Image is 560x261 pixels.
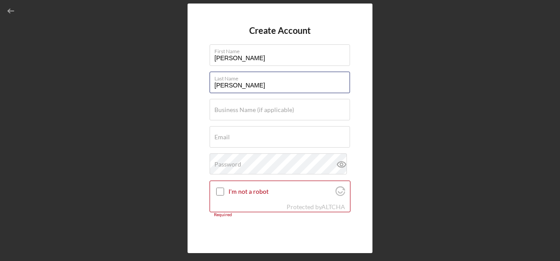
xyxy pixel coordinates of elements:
[214,161,241,168] label: Password
[214,45,350,54] label: First Name
[214,72,350,82] label: Last Name
[210,212,350,217] div: Required
[335,190,345,197] a: Visit Altcha.org
[214,134,230,141] label: Email
[214,106,294,113] label: Business Name (if applicable)
[249,25,311,36] h4: Create Account
[287,203,345,210] div: Protected by
[228,188,333,195] label: I'm not a robot
[321,203,345,210] a: Visit Altcha.org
